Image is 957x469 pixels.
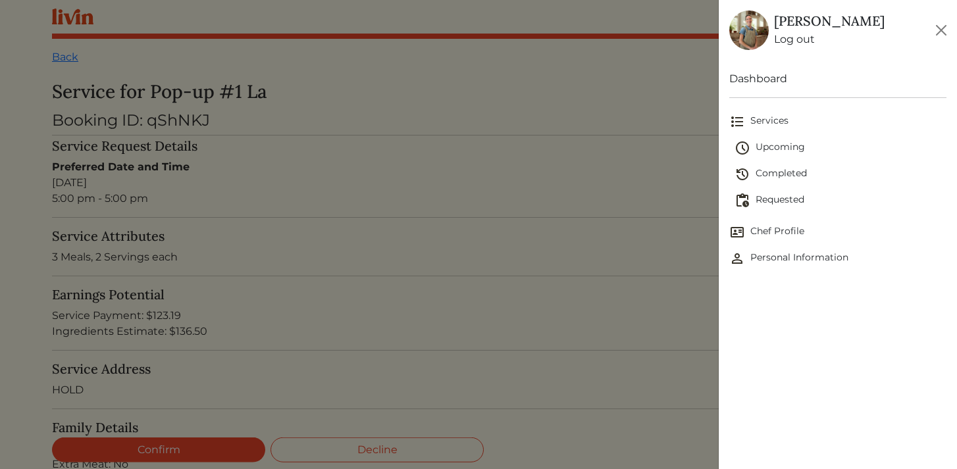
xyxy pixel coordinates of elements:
[931,20,952,41] button: Close
[729,71,947,87] a: Dashboard
[729,11,769,50] img: b64703ed339b54c2c4b6dc4b178d5e4b
[735,161,947,187] a: Completed
[735,166,750,182] img: history-2b446bceb7e0f53b931186bf4c1776ac458fe31ad3b688388ec82af02103cd45.svg
[729,219,947,245] a: Chef ProfileChef Profile
[735,135,947,161] a: Upcoming
[735,193,947,209] span: Requested
[729,224,745,240] img: Chef Profile
[729,224,947,240] span: Chef Profile
[735,193,750,209] img: pending_actions-fd19ce2ea80609cc4d7bbea353f93e2f363e46d0f816104e4e0650fdd7f915cf.svg
[735,187,947,214] a: Requested
[735,140,750,156] img: schedule-fa401ccd6b27cf58db24c3bb5584b27dcd8bd24ae666a918e1c6b4ae8c451a22.svg
[735,140,947,156] span: Upcoming
[729,245,947,272] a: Personal InformationPersonal Information
[774,32,885,47] a: Log out
[735,166,947,182] span: Completed
[729,114,947,130] span: Services
[729,114,745,130] img: format_list_bulleted-ebc7f0161ee23162107b508e562e81cd567eeab2455044221954b09d19068e74.svg
[729,251,947,266] span: Personal Information
[774,13,885,29] h5: [PERSON_NAME]
[729,251,745,266] img: Personal Information
[729,109,947,135] a: Services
